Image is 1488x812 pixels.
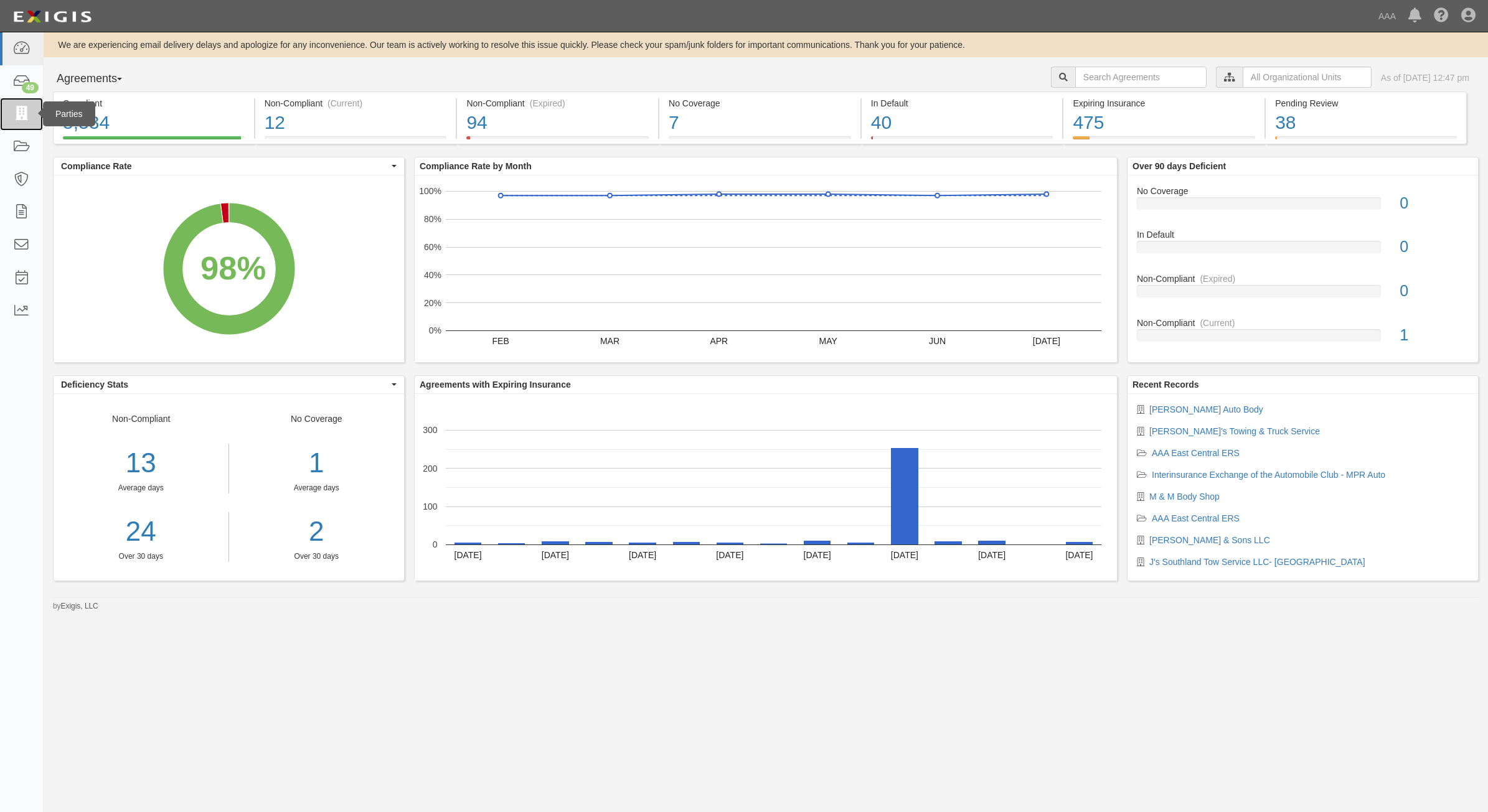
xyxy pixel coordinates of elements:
div: Parties [43,101,95,126]
a: In Default0 [1137,228,1469,273]
a: Non-Compliant(Expired)0 [1137,273,1469,317]
small: by [53,601,98,612]
text: 40% [424,270,441,280]
div: No Coverage [229,413,405,562]
a: Non-Compliant(Current)1 [1137,317,1469,352]
div: Non-Compliant [1128,273,1478,285]
text: [DATE] [891,550,918,560]
text: [DATE] [716,550,743,560]
div: As of [DATE] 12:47 pm [1381,72,1469,84]
text: MAR [600,336,619,346]
a: AAA [1372,4,1402,29]
div: Non-Compliant (Current) [265,97,447,110]
b: Over 90 days Deficient [1132,161,1226,171]
b: Compliance Rate by Month [420,161,532,171]
div: 49 [22,82,39,93]
img: logo-5460c22ac91f19d4615b14bd174203de0afe785f0fc80cf4dbbc73dc1793850b.png [9,6,95,28]
text: 100 [423,502,438,511]
text: JUN [929,336,946,346]
text: 80% [424,214,441,224]
a: Pending Review38 [1266,136,1467,146]
a: Compliant5,334 [53,136,254,146]
a: Non-Compliant(Current)12 [255,136,456,146]
a: No Coverage7 [659,136,860,146]
text: FEB [492,336,509,346]
span: Compliance Rate [61,160,388,172]
text: 300 [423,425,438,435]
a: Exigis, LLC [61,602,98,610]
a: Non-Compliant(Expired)94 [457,136,658,146]
div: 1 [1390,324,1478,347]
i: Help Center - Complianz [1434,9,1449,24]
text: 60% [424,242,441,252]
button: Deficiency Stats [54,376,404,393]
div: 7 [669,110,851,136]
svg: A chart. [415,394,1117,581]
a: AAA East Central ERS [1152,513,1240,523]
div: Non-Compliant (Expired) [466,97,649,110]
div: Compliant [63,97,245,110]
div: 0 [1390,192,1478,215]
div: Non-Compliant [54,413,229,562]
text: 200 [423,463,438,473]
b: Agreements with Expiring Insurance [420,380,571,390]
div: 40 [871,110,1053,136]
div: In Default [1128,228,1478,241]
div: 5,334 [63,110,245,136]
input: Search Agreements [1075,67,1207,88]
div: Average days [54,483,228,493]
a: [PERSON_NAME]'s Towing & Truck Service [1149,426,1320,436]
b: Recent Records [1132,380,1199,390]
div: 475 [1073,110,1255,136]
div: No Coverage [669,97,851,110]
div: 13 [54,444,228,483]
div: Average days [238,483,395,493]
div: Over 30 days [54,551,228,562]
a: In Default40 [862,136,1063,146]
button: Compliance Rate [54,157,404,175]
svg: A chart. [54,175,404,362]
a: No Coverage0 [1137,185,1469,229]
div: Expiring Insurance [1073,97,1255,110]
div: (Expired) [1200,273,1235,285]
text: [DATE] [1033,336,1060,346]
text: [DATE] [454,550,482,560]
div: (Current) [327,97,362,110]
div: In Default [871,97,1053,110]
span: Deficiency Stats [61,378,388,391]
svg: A chart. [415,175,1117,362]
div: We are experiencing email delivery delays and apologize for any inconvenience. Our team is active... [44,39,1488,51]
text: 0% [429,325,441,335]
a: Interinsurance Exchange of the Automobile Club - MPR Auto [1152,470,1385,480]
div: Over 30 days [238,551,395,562]
input: All Organizational Units [1243,67,1372,88]
div: No Coverage [1128,185,1478,197]
button: Agreements [53,67,146,91]
div: Non-Compliant [1128,317,1478,329]
text: [DATE] [542,550,569,560]
div: Pending Review [1275,97,1457,110]
text: [DATE] [629,550,656,560]
a: AAA East Central ERS [1152,448,1240,458]
text: MAY [819,336,838,346]
text: [DATE] [1065,550,1093,560]
div: 38 [1275,110,1457,136]
a: [PERSON_NAME] Auto Body [1149,404,1263,414]
a: M & M Body Shop [1149,492,1220,502]
a: 24 [54,512,228,551]
div: 98% [200,245,266,291]
text: APR [710,336,728,346]
div: (Expired) [530,97,565,110]
a: 2 [238,512,395,551]
text: [DATE] [804,550,831,560]
text: 100% [419,186,441,196]
text: 20% [424,297,441,307]
a: Expiring Insurance475 [1063,136,1264,146]
a: J's Southland Tow Service LLC- [GEOGRAPHIC_DATA] [1149,557,1365,567]
div: (Current) [1200,317,1235,329]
